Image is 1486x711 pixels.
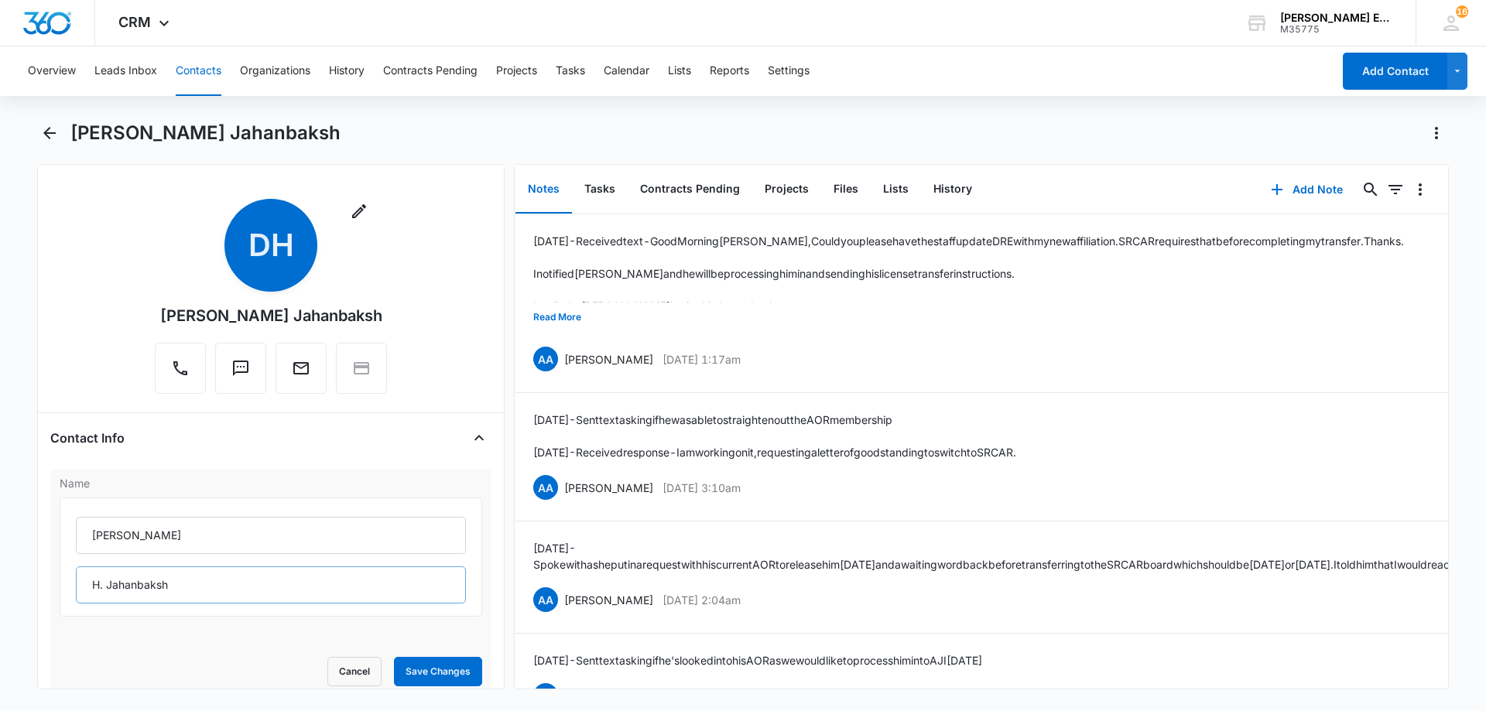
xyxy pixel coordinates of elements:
[515,166,572,214] button: Notes
[1456,5,1468,18] div: notifications count
[155,367,206,380] a: Call
[663,688,748,704] p: [DATE] 11:11pm
[118,14,151,30] span: CRM
[28,46,76,96] button: Overview
[1424,121,1449,145] button: Actions
[329,46,365,96] button: History
[556,46,585,96] button: Tasks
[1343,53,1447,90] button: Add Contact
[533,265,1404,282] p: I notified [PERSON_NAME] and he will be processing him in and sending his license transfer instru...
[394,657,482,686] button: Save Changes
[215,343,266,394] button: Text
[160,304,382,327] div: [PERSON_NAME] Jahanbaksh
[496,46,537,96] button: Projects
[215,367,266,380] a: Text
[533,683,558,708] span: AA
[564,688,653,704] p: [PERSON_NAME]
[663,592,741,608] p: [DATE] 2:04am
[276,343,327,394] button: Email
[276,367,327,380] a: Email
[37,121,61,145] button: Back
[564,592,653,608] p: [PERSON_NAME]
[76,517,466,554] input: First Name
[467,426,491,450] button: Close
[533,587,558,612] span: AA
[533,303,581,332] button: Read More
[1280,12,1393,24] div: account name
[533,475,558,500] span: AA
[663,351,741,367] p: [DATE] 1:17am
[1255,171,1358,208] button: Add Note
[533,233,1404,249] p: [DATE]- Received text- Good Morning [PERSON_NAME], Could you please have the staff update DRE wit...
[224,199,317,292] span: DH
[76,566,466,603] input: Last Name
[1358,177,1383,202] button: Search...
[533,652,982,668] p: [DATE]- Sent text asking if he's looked into his AOR as we would like to process him into AJI [DATE]
[94,46,157,96] button: Leads Inbox
[663,480,741,496] p: [DATE] 3:10am
[383,46,478,96] button: Contracts Pending
[240,46,310,96] button: Organizations
[70,121,341,145] h1: [PERSON_NAME] Jahanbaksh
[155,343,206,394] button: Call
[1383,177,1408,202] button: Filters
[50,429,125,447] h4: Contact Info
[176,46,221,96] button: Contacts
[533,347,558,371] span: AA
[1408,177,1433,202] button: Overflow Menu
[60,475,482,491] label: Name
[564,351,653,367] p: [PERSON_NAME]
[628,166,752,214] button: Contracts Pending
[1456,5,1468,18] span: 16
[1280,24,1393,35] div: account id
[710,46,749,96] button: Reports
[752,166,821,214] button: Projects
[871,166,921,214] button: Lists
[572,166,628,214] button: Tasks
[821,166,871,214] button: Files
[564,480,653,496] p: [PERSON_NAME]
[533,412,1016,428] p: [DATE]- Sent text asking if he was able to straighten out the AOR membership
[327,657,382,686] button: Cancel
[533,444,1016,460] p: [DATE]- Received response- I am working on it, requesting a letter of good standing to switch to ...
[604,46,649,96] button: Calendar
[668,46,691,96] button: Lists
[533,298,1404,314] p: I replied to [PERSON_NAME] letting him know the above.
[921,166,984,214] button: History
[768,46,810,96] button: Settings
